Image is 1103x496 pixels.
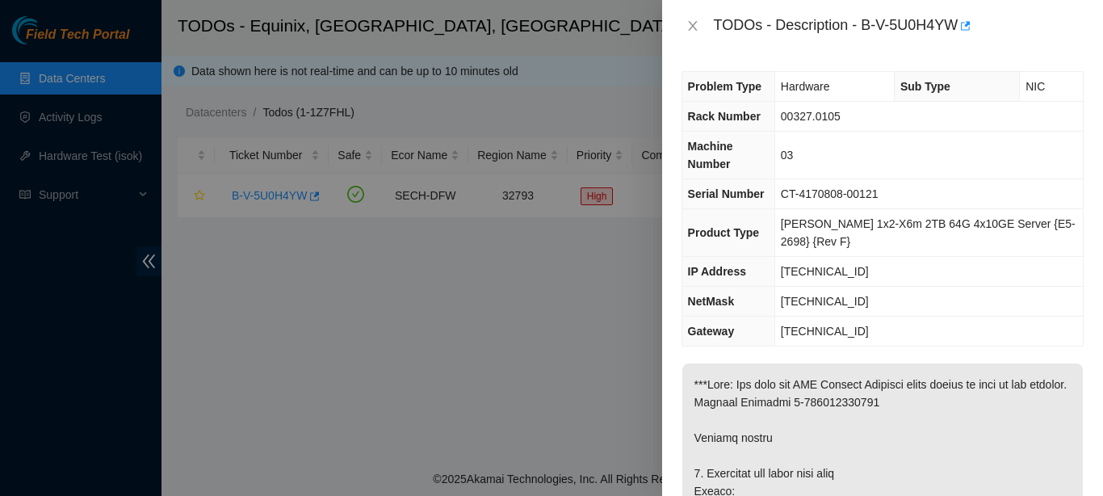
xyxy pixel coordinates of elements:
[686,19,699,32] span: close
[781,149,794,162] span: 03
[688,295,735,308] span: NetMask
[781,110,841,123] span: 00327.0105
[781,80,830,93] span: Hardware
[781,295,869,308] span: [TECHNICAL_ID]
[781,265,869,278] span: [TECHNICAL_ID]
[714,13,1084,39] div: TODOs - Description - B-V-5U0H4YW
[688,325,735,338] span: Gateway
[688,226,759,239] span: Product Type
[781,187,879,200] span: CT-4170808-00121
[688,110,761,123] span: Rack Number
[688,265,746,278] span: IP Address
[682,19,704,34] button: Close
[688,187,765,200] span: Serial Number
[781,217,1076,248] span: [PERSON_NAME] 1x2-X6m 2TB 64G 4x10GE Server {E5-2698} {Rev F}
[1025,80,1045,93] span: NIC
[781,325,869,338] span: [TECHNICAL_ID]
[688,80,762,93] span: Problem Type
[688,140,733,170] span: Machine Number
[900,80,950,93] span: Sub Type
